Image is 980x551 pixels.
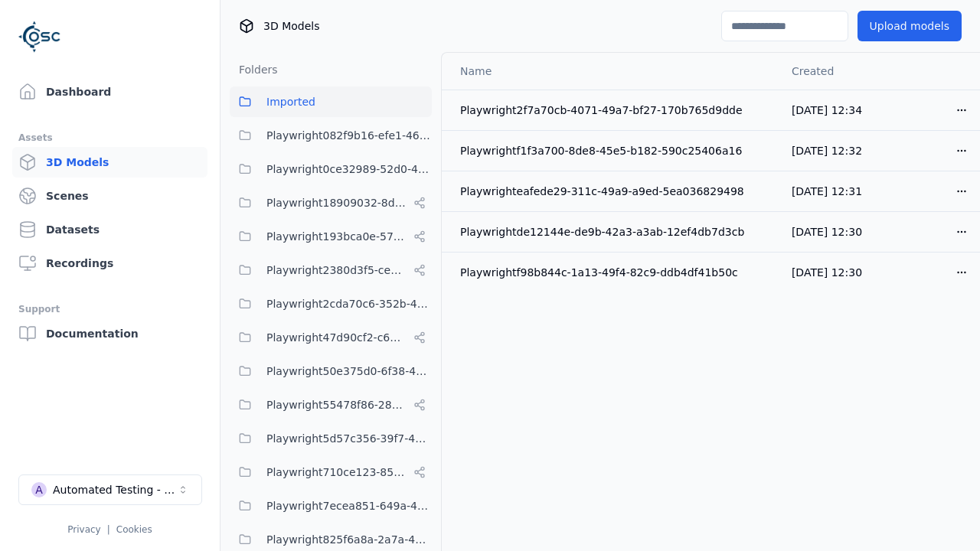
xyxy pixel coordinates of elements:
span: Playwright082f9b16-efe1-46c6-a3fe-be607372c1f0 [266,126,432,145]
span: [DATE] 12:31 [792,185,862,197]
button: Playwright2cda70c6-352b-4053-b4d5-0f9a356d3dae [230,289,432,319]
button: Playwright082f9b16-efe1-46c6-a3fe-be607372c1f0 [230,120,432,151]
div: Playwrightf98b844c-1a13-49f4-82c9-ddb4df41b50c [460,265,767,280]
span: Playwright47d90cf2-c635-4353-ba3b-5d4538945666 [266,328,407,347]
button: Upload models [857,11,962,41]
a: Datasets [12,214,207,245]
button: Select a workspace [18,474,202,505]
a: Cookies [116,524,152,535]
button: Playwright5d57c356-39f7-47ed-9ab9-d0409ac6cddc [230,423,432,454]
span: [DATE] 12:34 [792,104,862,116]
span: 3D Models [263,18,319,34]
span: Playwright7ecea851-649a-419a-985e-fcff41a98b20 [266,497,432,515]
span: | [107,524,110,535]
img: Logo [18,15,61,58]
button: Playwright193bca0e-57fa-418d-8ea9-45122e711dc7 [230,221,432,252]
span: Imported [266,93,315,111]
span: Playwright825f6a8a-2a7a-425c-94f7-650318982f69 [266,530,432,549]
span: Playwright193bca0e-57fa-418d-8ea9-45122e711dc7 [266,227,407,246]
th: Name [442,53,779,90]
a: Documentation [12,318,207,349]
span: Playwright50e375d0-6f38-48a7-96e0-b0dcfa24b72f [266,362,432,380]
div: Playwrightde12144e-de9b-42a3-a3ab-12ef4db7d3cb [460,224,767,240]
span: Playwright2cda70c6-352b-4053-b4d5-0f9a356d3dae [266,295,432,313]
div: A [31,482,47,497]
div: Support [18,300,201,318]
div: Playwrighteafede29-311c-49a9-a9ed-5ea036829498 [460,184,767,199]
button: Playwright55478f86-28dc-49b8-8d1f-c7b13b14578c [230,390,432,420]
button: Playwright50e375d0-6f38-48a7-96e0-b0dcfa24b72f [230,356,432,386]
button: Imported [230,86,432,117]
button: Playwright7ecea851-649a-419a-985e-fcff41a98b20 [230,491,432,521]
span: Playwright55478f86-28dc-49b8-8d1f-c7b13b14578c [266,396,407,414]
div: Automated Testing - Playwright [53,482,177,497]
span: [DATE] 12:30 [792,266,862,279]
a: 3D Models [12,147,207,178]
span: Playwright0ce32989-52d0-45cf-b5b9-59d5033d313a [266,160,432,178]
a: Scenes [12,181,207,211]
button: Playwright710ce123-85fd-4f8c-9759-23c3308d8830 [230,457,432,487]
th: Created [779,53,881,90]
button: Playwright2380d3f5-cebf-494e-b965-66be4d67505e [230,255,432,285]
div: Playwrightf1f3a700-8de8-45e5-b182-590c25406a16 [460,143,767,158]
span: Playwright2380d3f5-cebf-494e-b965-66be4d67505e [266,261,407,279]
span: Playwright710ce123-85fd-4f8c-9759-23c3308d8830 [266,463,407,481]
a: Privacy [67,524,100,535]
div: Assets [18,129,201,147]
button: Playwright0ce32989-52d0-45cf-b5b9-59d5033d313a [230,154,432,184]
button: Playwright47d90cf2-c635-4353-ba3b-5d4538945666 [230,322,432,353]
span: Playwright5d57c356-39f7-47ed-9ab9-d0409ac6cddc [266,429,432,448]
a: Dashboard [12,77,207,107]
button: Playwright18909032-8d07-45c5-9c81-9eec75d0b16b [230,187,432,218]
span: [DATE] 12:30 [792,226,862,238]
span: Playwright18909032-8d07-45c5-9c81-9eec75d0b16b [266,194,407,212]
span: [DATE] 12:32 [792,145,862,157]
a: Recordings [12,248,207,279]
h3: Folders [230,62,278,77]
div: Playwright2f7a70cb-4071-49a7-bf27-170b765d9dde [460,103,767,118]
